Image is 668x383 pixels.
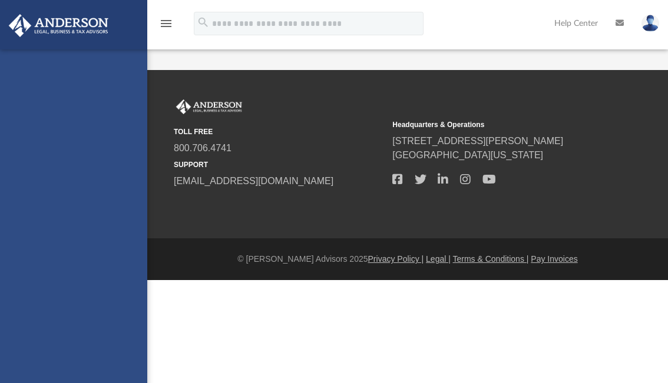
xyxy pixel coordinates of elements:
[147,253,668,265] div: © [PERSON_NAME] Advisors 2025
[174,99,244,115] img: Anderson Advisors Platinum Portal
[641,15,659,32] img: User Pic
[368,254,424,264] a: Privacy Policy |
[392,150,543,160] a: [GEOGRAPHIC_DATA][US_STATE]
[392,136,563,146] a: [STREET_ADDRESS][PERSON_NAME]
[453,254,529,264] a: Terms & Conditions |
[174,176,333,186] a: [EMAIL_ADDRESS][DOMAIN_NAME]
[174,159,384,170] small: SUPPORT
[174,126,384,137] small: TOLL FREE
[159,22,173,31] a: menu
[197,16,210,29] i: search
[159,16,173,31] i: menu
[531,254,577,264] a: Pay Invoices
[392,119,603,130] small: Headquarters & Operations
[5,14,112,37] img: Anderson Advisors Platinum Portal
[174,143,232,153] a: 800.706.4741
[426,254,451,264] a: Legal |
